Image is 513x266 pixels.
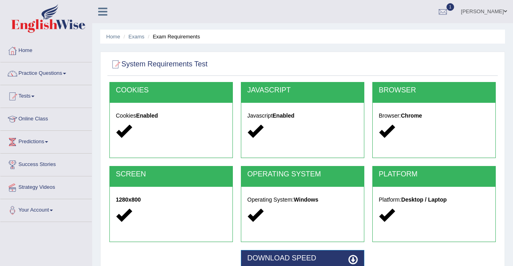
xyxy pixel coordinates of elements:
[247,86,358,94] h2: JAVASCRIPT
[379,170,489,178] h2: PLATFORM
[446,3,454,11] span: 1
[247,113,358,119] h5: Javascript
[0,176,92,196] a: Strategy Videos
[116,170,226,178] h2: SCREEN
[129,34,145,40] a: Exams
[0,154,92,174] a: Success Stories
[106,34,120,40] a: Home
[116,86,226,94] h2: COOKIES
[294,196,318,203] strong: Windows
[0,108,92,128] a: Online Class
[0,40,92,60] a: Home
[136,112,158,119] strong: Enabled
[146,33,200,40] li: Exam Requirements
[247,254,358,262] h2: DOWNLOAD SPEED
[0,131,92,151] a: Predictions
[247,197,358,203] h5: Operating System:
[247,170,358,178] h2: OPERATING SYSTEM
[379,197,489,203] h5: Platform:
[401,112,422,119] strong: Chrome
[116,113,226,119] h5: Cookies
[116,196,141,203] strong: 1280x800
[109,58,208,70] h2: System Requirements Test
[0,199,92,219] a: Your Account
[379,113,489,119] h5: Browser:
[273,112,294,119] strong: Enabled
[401,196,447,203] strong: Desktop / Laptop
[379,86,489,94] h2: BROWSER
[0,62,92,82] a: Practice Questions
[0,85,92,105] a: Tests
